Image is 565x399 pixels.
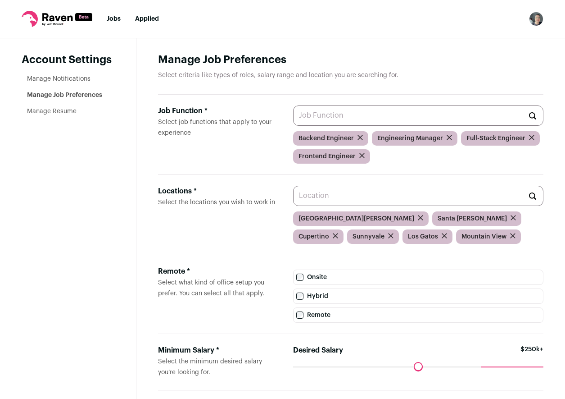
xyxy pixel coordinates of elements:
input: Job Function [293,105,543,126]
div: Remote * [158,266,279,277]
input: Hybrid [296,293,303,300]
span: Frontend Engineer [298,152,356,161]
button: Open dropdown [529,12,543,26]
span: Santa [PERSON_NAME] [438,214,507,223]
header: Account Settings [22,53,114,67]
img: 19514210-medium_jpg [529,12,543,26]
span: Select what kind of office setup you prefer. You can select all that apply. [158,280,264,297]
span: Sunnyvale [353,232,384,241]
span: Mountain View [461,232,506,241]
input: Location [293,186,543,206]
div: Locations * [158,186,279,197]
span: Select the locations you wish to work in [158,199,275,206]
p: Select criteria like types of roles, salary range and location you are searching for. [158,71,543,80]
span: Engineering Manager [377,134,443,143]
span: Select the minimum desired salary you’re looking for. [158,358,262,376]
a: Jobs [107,16,121,22]
span: Full-Stack Engineer [466,134,525,143]
label: Onsite [293,270,543,285]
span: [GEOGRAPHIC_DATA][PERSON_NAME] [298,214,414,223]
input: Remote [296,312,303,319]
span: Los Gatos [408,232,438,241]
span: Select job functions that apply to your experience [158,119,271,136]
label: Desired Salary [293,345,343,356]
div: Job Function * [158,105,279,116]
span: Backend Engineer [298,134,354,143]
div: Minimum Salary * [158,345,279,356]
span: $250k+ [520,345,543,367]
label: Hybrid [293,289,543,304]
input: Onsite [296,274,303,281]
a: Manage Job Preferences [27,92,102,98]
a: Manage Resume [27,108,77,115]
h1: Manage Job Preferences [158,53,543,67]
label: Remote [293,307,543,323]
span: Cupertino [298,232,329,241]
a: Applied [135,16,159,22]
a: Manage Notifications [27,76,90,82]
